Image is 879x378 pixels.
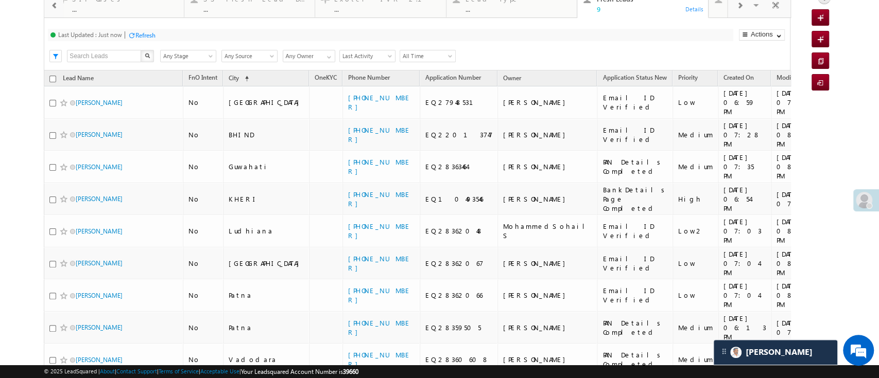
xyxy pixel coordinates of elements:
span: (sorted ascending) [240,75,249,83]
div: Email ID Verified [602,254,668,273]
span: Your Leadsquared Account Number is [241,368,358,375]
div: No [188,323,218,332]
div: Lead Source Filter [221,49,278,62]
div: BHIND [229,130,304,139]
div: ... [334,5,440,13]
a: FnO Intent [183,72,222,85]
div: Email ID Verified [602,286,668,304]
div: Low [678,259,713,268]
div: ... [203,5,309,13]
a: City (sorted ascending) [223,72,254,85]
div: [DATE] 06:59 PM [723,88,766,116]
span: Application Number [425,74,481,81]
div: No [188,98,218,107]
div: BankDetails Page Completed [602,185,668,213]
div: [DATE] 07:35 PM [777,190,826,208]
a: [PERSON_NAME] [76,163,123,171]
a: Lead Name [58,73,99,86]
a: [PHONE_NUMBER] [348,125,411,143]
span: Any Source [222,51,274,61]
a: Acceptable Use [200,368,239,374]
div: Medium [678,130,713,139]
div: No [188,355,218,364]
div: MohammedSohail S [503,222,593,240]
a: Show All Items [321,50,334,61]
a: About [100,368,115,374]
a: [PHONE_NUMBER] [348,157,411,175]
div: EQ22013747 [425,130,493,139]
div: [GEOGRAPHIC_DATA] [229,98,304,107]
div: High [678,194,713,204]
div: PAN Details Completed [602,318,668,337]
div: Email ID Verified [602,125,668,144]
div: Owner Filter [283,49,334,62]
div: [DATE] 07:04 PM [723,281,766,309]
div: ... [72,5,178,13]
input: Check all records [49,76,56,82]
span: Modified On [777,74,811,81]
a: [PERSON_NAME] [76,99,123,106]
div: KHERI [229,194,304,204]
span: Any Stage [161,51,213,61]
div: [PERSON_NAME] [503,98,593,107]
div: Vadodara [229,355,304,364]
a: Last Activity [339,50,395,62]
input: Search Leads [67,50,142,62]
a: Any Source [221,50,278,62]
div: [DATE] 07:28 PM [723,121,766,149]
div: [DATE] 06:54 PM [723,185,766,213]
a: Priority [673,72,703,85]
a: Modified On [771,72,816,85]
div: [PERSON_NAME] [503,259,593,268]
div: ... [466,5,571,13]
a: [PERSON_NAME] [76,292,123,299]
div: EQ27948531 [425,98,493,107]
button: Actions [739,29,785,41]
span: Last Activity [340,51,392,61]
a: Application Number [420,72,486,85]
a: All Time [400,50,456,62]
div: Refresh [135,31,156,39]
a: Any Stage [160,50,216,62]
span: Carter [746,347,813,357]
div: [DATE] 08:21 PM [777,153,826,181]
a: Created On [718,72,759,85]
a: [PERSON_NAME] [76,356,123,364]
div: PAN Details Completed [602,157,668,176]
span: © 2025 LeadSquared | | | | | [44,367,358,376]
div: EQ10493546 [425,194,493,204]
span: Application Status New [602,74,666,81]
a: [PERSON_NAME] [76,195,123,203]
div: [PERSON_NAME] [503,130,593,139]
a: Contact Support [116,368,157,374]
div: No [188,291,218,300]
div: [DATE] 08:30 PM [777,217,826,245]
a: [PHONE_NUMBER] [348,350,411,368]
span: 39660 [343,368,358,375]
a: [PHONE_NUMBER] [348,93,411,111]
div: Patna [229,291,304,300]
div: Medium [678,162,713,171]
span: Created On [723,74,754,81]
div: [DATE] 07:40 PM [777,88,826,116]
img: Carter [730,347,742,358]
span: OneKYC [315,74,337,81]
a: [PHONE_NUMBER] [348,318,411,336]
div: No [188,226,218,236]
div: EQ28360608 [425,355,493,364]
div: [PERSON_NAME] [503,355,593,364]
a: [PHONE_NUMBER] [348,190,411,208]
div: EQ28362048 [425,226,493,236]
span: Phone Number [348,74,390,81]
div: No [188,259,218,268]
a: Application Status New [597,72,671,85]
a: [PERSON_NAME] [76,131,123,138]
span: Owner [503,74,521,82]
div: Patna [229,323,304,332]
img: Search [145,53,150,58]
div: [DATE] 07:35 PM [723,153,766,181]
a: OneKYC [309,72,342,85]
div: EQ28363464 [425,162,493,171]
div: EQ28362066 [425,291,493,300]
span: All Time [400,51,452,61]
